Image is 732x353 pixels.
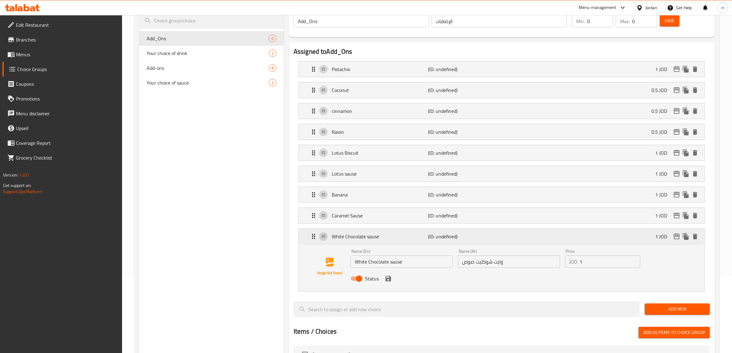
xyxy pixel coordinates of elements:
[569,258,577,265] p: JOD
[147,79,269,86] span: Your choice of sauce
[655,65,672,73] p: 1 JOD
[139,61,284,75] div: Add-ons8
[690,106,700,116] button: delete
[16,80,117,88] span: Coupons
[332,149,428,157] p: Lotus Biscuit
[269,79,276,86] div: Choices
[299,229,705,244] div: Expand
[294,142,710,163] li: Expand
[690,85,700,95] button: delete
[16,21,117,29] span: Edit Restaurant
[665,17,675,25] span: Save
[332,107,428,115] p: cinnamon
[17,65,117,73] span: Choice Groups
[681,85,690,95] button: duplicate
[579,4,616,11] div: Menu-management
[299,166,705,181] div: Expand
[16,95,117,102] span: Promotions
[139,31,284,46] div: Add_Ons0
[294,80,710,101] li: Expand
[299,187,705,202] div: Expand
[332,191,428,198] p: Banana
[299,208,705,223] div: Expand
[269,50,276,56] span: 2
[651,128,672,136] p: 0.5 JOD
[299,61,705,77] div: Expand
[294,205,710,226] li: Expand
[16,36,117,43] span: Branches
[294,301,640,317] input: search
[681,127,690,137] button: duplicate
[269,65,276,71] span: 8
[299,145,705,161] div: Expand
[294,163,710,184] li: Expand
[681,232,690,241] button: duplicate
[294,47,710,56] h2: Assigned to Add_Ons
[332,65,428,73] p: Pistachio
[332,212,428,219] p: Caramel Sause
[269,80,276,86] span: 2
[294,184,710,205] li: Expand
[19,171,29,179] span: 1.0.0
[332,170,428,177] p: Lotus sause
[2,121,122,136] a: Upsell
[16,125,117,132] span: Upsell
[681,65,690,74] button: duplicate
[655,170,672,177] p: 1 JOD
[2,136,122,150] a: Coverage Report
[672,190,681,199] button: edit
[428,191,493,198] p: (ID: undefined)
[690,148,700,157] button: delete
[721,4,725,11] span: m
[655,149,672,157] p: 1 JOD
[428,170,493,177] p: (ID: undefined)
[690,127,700,137] button: delete
[428,233,493,240] p: (ID: undefined)
[269,35,276,42] div: Choices
[147,50,269,57] span: Your choice of drink
[139,46,284,61] div: Your choice of drink2
[2,47,122,62] a: Menus
[269,50,276,57] div: Choices
[299,124,705,140] div: Expand
[147,35,269,42] span: Add_Ons
[672,232,681,241] button: edit
[690,169,700,178] button: delete
[681,169,690,178] button: duplicate
[139,13,284,29] input: search
[645,4,657,11] div: Jordan
[576,18,585,25] p: Min:
[294,121,710,142] li: Expand
[310,247,349,286] img: White Chocolate sause
[643,329,705,336] span: Add (0) items to choice group
[294,59,710,80] li: Expand
[681,106,690,116] button: duplicate
[3,188,42,196] a: Support.OpsPlatform
[655,212,672,219] p: 1 JOD
[332,86,428,94] p: Coconut
[672,106,681,116] button: edit
[294,327,337,336] h2: Items / Choices
[2,18,122,32] a: Edit Restaurant
[294,226,710,294] li: ExpandWhite Chocolate sauseName (En)Name (Ar)PriceJODStatussave
[365,275,379,282] span: Status
[650,305,705,313] span: Add New
[672,85,681,95] button: edit
[269,36,276,42] span: 0
[681,211,690,220] button: duplicate
[690,211,700,220] button: delete
[299,103,705,119] div: Expand
[428,86,493,94] p: (ID: undefined)
[672,65,681,74] button: edit
[620,18,630,25] p: Max:
[16,154,117,161] span: Grocery Checklist
[690,190,700,199] button: delete
[690,232,700,241] button: delete
[16,51,117,58] span: Menus
[16,110,117,117] span: Menu disclaimer
[428,212,493,219] p: (ID: undefined)
[651,86,672,94] p: 0.5 JOD
[2,106,122,121] a: Menu disclaimer
[428,107,493,115] p: (ID: undefined)
[428,149,493,157] p: (ID: undefined)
